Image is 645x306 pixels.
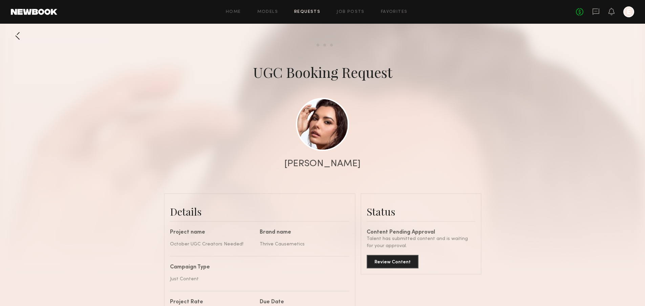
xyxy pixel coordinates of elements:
[381,10,408,14] a: Favorites
[260,230,344,235] div: Brand name
[284,159,361,169] div: [PERSON_NAME]
[226,10,241,14] a: Home
[170,230,255,235] div: Project name
[367,205,475,218] div: Status
[294,10,320,14] a: Requests
[337,10,365,14] a: Job Posts
[260,241,344,248] div: Thrive Causemetics
[367,230,475,235] div: Content Pending Approval
[260,300,344,305] div: Due Date
[170,300,255,305] div: Project Rate
[170,265,344,270] div: Campaign Type
[170,276,344,283] div: Just Content
[623,6,634,17] a: E
[170,205,349,218] div: Details
[367,255,418,268] button: Review Content
[253,63,392,82] div: UGC Booking Request
[367,235,475,249] div: Talent has submitted content and is waiting for your approval.
[257,10,278,14] a: Models
[170,241,255,248] div: October UGC Creators Needed!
